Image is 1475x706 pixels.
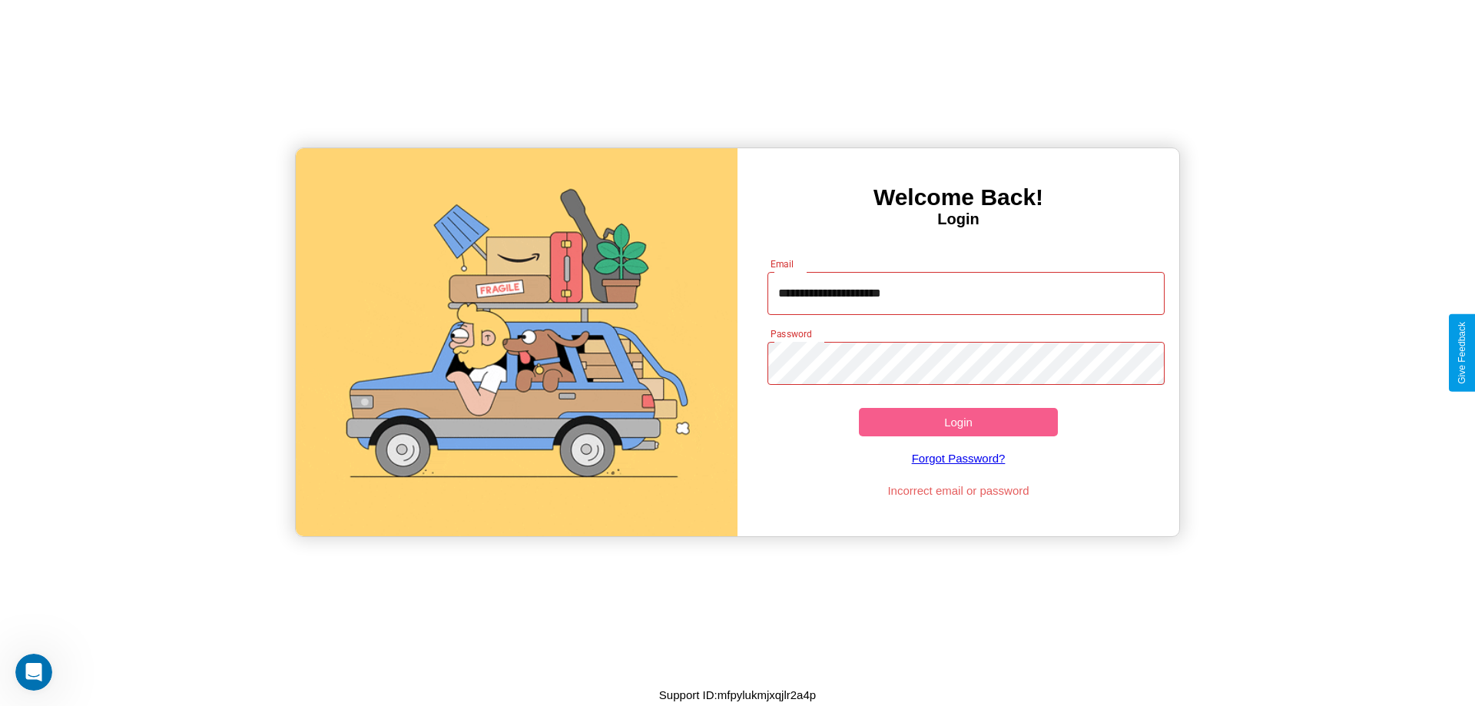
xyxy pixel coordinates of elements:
[737,210,1179,228] h4: Login
[771,257,794,270] label: Email
[659,684,816,705] p: Support ID: mfpylukmjxqjlr2a4p
[737,184,1179,210] h3: Welcome Back!
[1457,322,1467,384] div: Give Feedback
[760,436,1158,480] a: Forgot Password?
[771,327,811,340] label: Password
[296,148,737,536] img: gif
[859,408,1058,436] button: Login
[760,480,1158,501] p: Incorrect email or password
[15,654,52,691] iframe: Intercom live chat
